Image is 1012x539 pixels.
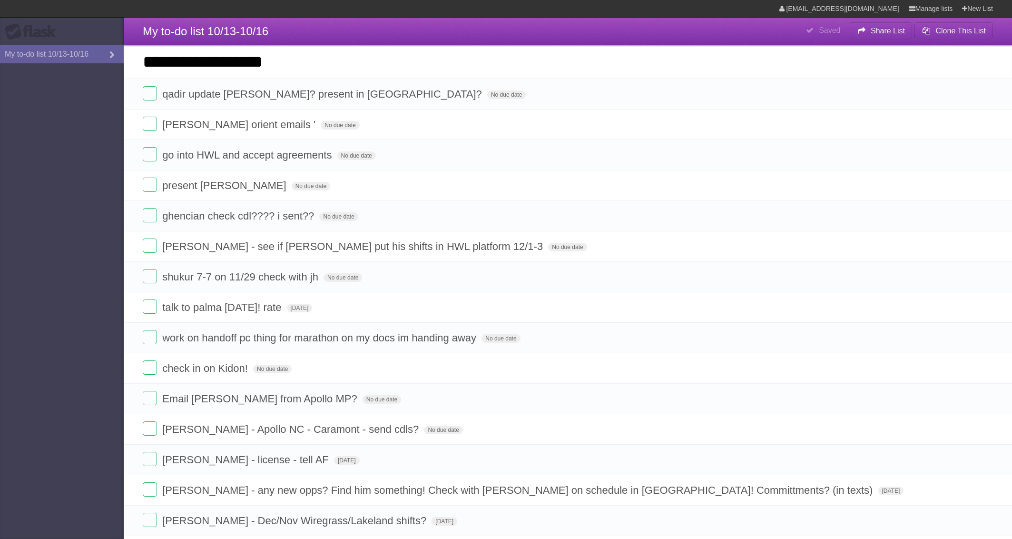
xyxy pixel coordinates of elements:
[162,484,875,496] span: [PERSON_NAME] - any new opps? Find him something! Check with [PERSON_NAME] on schedule in [GEOGRA...
[287,304,313,312] span: [DATE]
[143,360,157,375] label: Done
[143,269,157,283] label: Done
[162,332,479,344] span: work on handoff pc thing for marathon on my docs im handing away
[162,515,429,527] span: [PERSON_NAME] - Dec/Nov Wiregrass/Lakeland shifts?
[143,178,157,192] label: Done
[819,26,840,34] b: Saved
[143,452,157,466] label: Done
[5,23,62,40] div: Flask
[162,210,316,222] span: ghencian check cdl???? i sent??
[162,423,421,435] span: [PERSON_NAME] - Apollo NC - Caramont - send cdls?
[162,454,331,466] span: [PERSON_NAME] - license - tell AF
[143,147,157,161] label: Done
[292,182,330,190] span: No due date
[162,180,288,191] span: present [PERSON_NAME]
[878,487,904,495] span: [DATE]
[487,90,526,99] span: No due date
[143,330,157,344] label: Done
[162,149,334,161] span: go into HWL and accept agreements
[363,395,401,404] span: No due date
[162,271,321,283] span: shukur 7-7 on 11/29 check with jh
[162,393,360,405] span: Email [PERSON_NAME] from Apollo MP?
[162,240,545,252] span: [PERSON_NAME] - see if [PERSON_NAME] put his shifts in HWL platform 12/1-3
[143,208,157,222] label: Done
[143,117,157,131] label: Done
[143,86,157,100] label: Done
[162,88,484,100] span: qadir update [PERSON_NAME]? present in [GEOGRAPHIC_DATA]?
[334,456,360,465] span: [DATE]
[143,25,268,38] span: My to-do list 10/13-10/16
[143,391,157,405] label: Done
[914,22,993,40] button: Clone This List
[143,421,157,436] label: Done
[162,362,250,374] span: check in on Kidon!
[324,273,362,282] span: No due date
[143,299,157,314] label: Done
[850,22,913,40] button: Share List
[871,27,905,35] b: Share List
[321,121,359,130] span: No due date
[548,243,587,251] span: No due date
[162,301,284,313] span: talk to palma [DATE]! rate
[143,239,157,253] label: Done
[432,517,457,526] span: [DATE]
[935,27,986,35] b: Clone This List
[162,119,318,130] span: [PERSON_NAME] orient emails '
[253,365,292,373] span: No due date
[481,334,520,343] span: No due date
[143,482,157,497] label: Done
[337,151,376,160] span: No due date
[424,426,462,434] span: No due date
[143,513,157,527] label: Done
[319,212,358,221] span: No due date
